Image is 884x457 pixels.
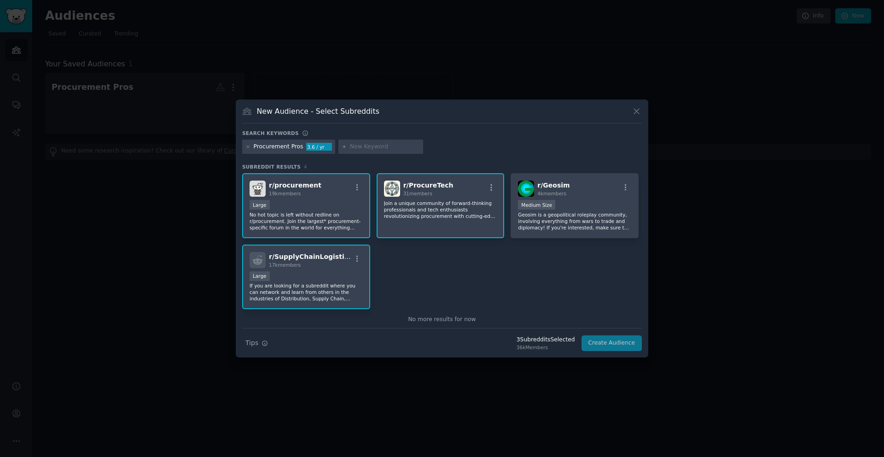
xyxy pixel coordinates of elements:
[518,200,555,210] div: Medium Size
[257,106,379,116] h3: New Audience - Select Subreddits
[384,181,400,197] img: ProcureTech
[242,316,642,324] div: No more results for now
[250,200,270,210] div: Large
[537,182,570,189] span: r/ Geosim
[350,143,420,151] input: New Keyword
[537,191,566,196] span: 4k members
[517,344,575,351] div: 36k Members
[269,253,352,260] span: r/ SupplyChainLogistics
[403,191,432,196] span: 31 members
[448,328,509,334] span: Add to your keywords
[242,130,299,136] h3: Search keywords
[269,262,301,268] span: 17k members
[306,143,332,151] div: 3.6 / yr
[242,335,271,351] button: Tips
[250,181,266,197] img: procurement
[518,211,631,231] p: Geosim is a geopolitical roleplay community, involving everything from wars to trade and diplomac...
[250,282,363,302] p: If you are looking for a subreddit where you can network and learn from others in the industries ...
[254,143,303,151] div: Procurement Pros
[269,182,321,189] span: r/ procurement
[242,324,642,335] div: Need more communities?
[269,191,301,196] span: 19k members
[250,271,270,281] div: Large
[518,181,534,197] img: Geosim
[250,211,363,231] p: No hot topic is left without redline on r/procurement. Join the largest* procurement-specific for...
[242,164,301,170] span: Subreddit Results
[403,182,454,189] span: r/ ProcureTech
[517,336,575,344] div: 3 Subreddit s Selected
[384,200,497,219] p: Join a unique community of forward-thinking professionals and tech enthusiasts revolutionizing pr...
[245,338,258,348] span: Tips
[304,164,307,170] span: 4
